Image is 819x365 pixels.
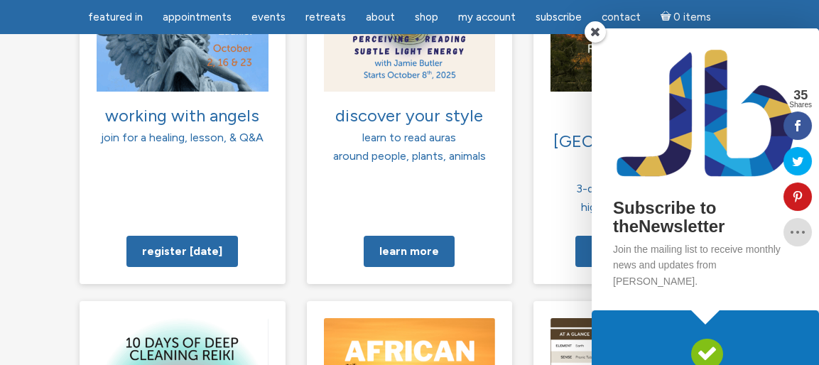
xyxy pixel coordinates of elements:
[613,199,798,236] h2: Subscribe to theNewsletter
[105,105,259,126] span: working with angels
[357,4,403,31] a: About
[333,149,486,163] span: around people, plants, animals
[527,4,590,31] a: Subscribe
[602,11,641,23] span: Contact
[251,11,286,23] span: Events
[789,89,812,102] span: 35
[305,11,346,23] span: Retreats
[362,131,456,144] span: learn to read auras
[593,4,649,31] a: Contact
[406,4,447,31] a: Shop
[673,12,711,23] span: 0 items
[126,236,238,267] a: Register [DATE]
[243,4,294,31] a: Events
[652,2,720,31] a: Cart0 items
[415,11,438,23] span: Shop
[163,11,232,23] span: Appointments
[789,102,812,109] span: Shares
[88,11,143,23] span: featured in
[458,11,516,23] span: My Account
[613,241,798,289] p: Join the mailing list to receive monthly news and updates from [PERSON_NAME].
[297,4,354,31] a: Retreats
[536,11,582,23] span: Subscribe
[364,236,455,267] a: Learn more
[154,4,240,31] a: Appointments
[661,11,674,23] i: Cart
[335,105,483,126] span: discover your style
[101,131,264,144] span: join for a healing, lesson, & Q&A
[450,4,524,31] a: My Account
[80,4,151,31] a: featured in
[366,11,395,23] span: About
